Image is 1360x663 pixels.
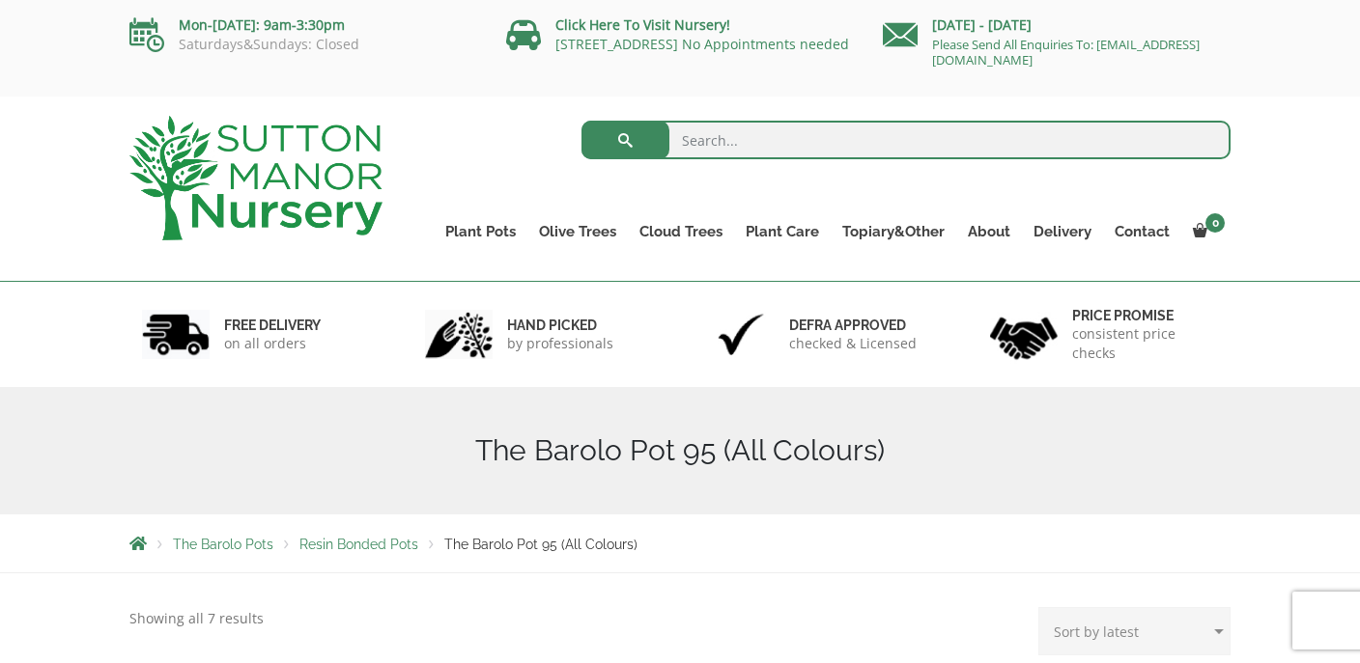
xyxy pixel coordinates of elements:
[789,334,917,353] p: checked & Licensed
[1205,213,1225,233] span: 0
[789,317,917,334] h6: Defra approved
[932,36,1200,69] a: Please Send All Enquiries To: [EMAIL_ADDRESS][DOMAIN_NAME]
[129,37,477,52] p: Saturdays&Sundays: Closed
[1072,324,1219,363] p: consistent price checks
[507,317,613,334] h6: hand picked
[527,218,628,245] a: Olive Trees
[224,334,321,353] p: on all orders
[831,218,956,245] a: Topiary&Other
[1103,218,1181,245] a: Contact
[1038,607,1231,655] select: Shop order
[224,317,321,334] h6: FREE DELIVERY
[883,14,1231,37] p: [DATE] - [DATE]
[628,218,734,245] a: Cloud Trees
[1022,218,1103,245] a: Delivery
[1181,218,1231,245] a: 0
[956,218,1022,245] a: About
[129,14,477,37] p: Mon-[DATE]: 9am-3:30pm
[1072,307,1219,324] h6: Price promise
[707,310,775,359] img: 3.jpg
[507,334,613,353] p: by professionals
[142,310,210,359] img: 1.jpg
[434,218,527,245] a: Plant Pots
[129,536,1231,551] nav: Breadcrumbs
[425,310,493,359] img: 2.jpg
[581,121,1232,159] input: Search...
[990,305,1058,364] img: 4.jpg
[173,537,273,552] a: The Barolo Pots
[444,537,637,552] span: The Barolo Pot 95 (All Colours)
[129,607,264,630] p: Showing all 7 results
[734,218,831,245] a: Plant Care
[299,537,418,552] a: Resin Bonded Pots
[129,433,1231,468] h1: The Barolo Pot 95 (All Colours)
[129,116,382,240] img: logo
[555,15,730,34] a: Click Here To Visit Nursery!
[555,35,849,53] a: [STREET_ADDRESS] No Appointments needed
